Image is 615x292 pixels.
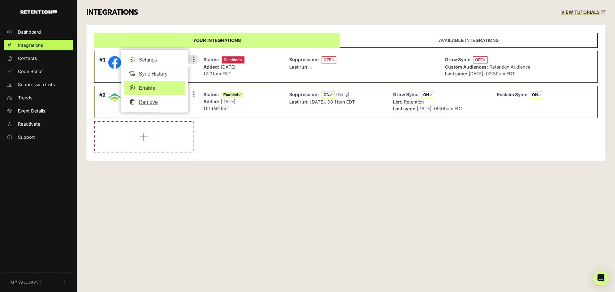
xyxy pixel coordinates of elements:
[203,92,219,97] strong: Status:
[18,68,43,75] span: Code Script
[417,106,463,111] span: [DATE]. 09:09am EDT
[393,106,415,111] strong: Last sync:
[222,56,244,63] span: Disabled
[108,91,121,104] img: Klaviyo
[289,57,319,62] strong: Suppression:
[18,121,40,127] span: Reactivate
[340,33,598,48] a: Available integrations
[336,92,349,97] span: (Daily)
[445,64,488,70] strong: Custom Audiences:
[124,81,185,95] a: Enable
[94,33,340,48] a: Your integrations
[18,134,35,140] span: Support
[203,64,235,76] span: [DATE] 12:01pm EST
[473,56,488,63] span: OFF
[4,53,73,63] a: Contacts
[445,71,467,76] strong: Last sync:
[421,91,434,98] span: ON
[99,56,106,78] div: #1
[18,55,37,62] span: Contacts
[393,99,403,104] strong: List:
[4,66,73,77] a: Code Script
[4,132,73,142] a: Support
[489,64,530,70] span: Retention Audience
[18,107,45,114] span: Event Details
[203,57,219,62] strong: Status:
[124,67,185,81] a: Sync History
[222,92,243,98] span: Enabled
[124,53,185,67] a: Settings
[4,92,73,103] a: Trends
[4,119,73,129] a: Reactivate
[4,79,73,90] a: Suppression Lists
[18,81,55,88] span: Suppression Lists
[445,57,471,62] strong: Grow Sync:
[310,99,355,104] span: [DATE]. 08:11pm EDT
[203,64,219,70] strong: Added:
[530,91,543,98] span: ON
[322,56,336,63] span: OFF
[18,94,32,101] span: Trends
[469,71,515,76] span: [DATE]. 02:30am EDT
[18,29,41,35] span: Dashboard
[4,27,73,37] a: Dashboard
[203,99,219,104] strong: Added:
[18,42,43,48] span: Integrations
[4,105,73,116] a: Event Details
[124,95,185,109] a: Remove
[108,56,121,69] img: Facebook
[4,40,73,50] a: Integrations
[10,279,42,286] span: My Account
[497,92,528,97] strong: Reclaim Sync:
[289,99,309,104] strong: Last run:
[86,8,138,17] h3: INTEGRATIONS
[310,64,312,70] span: -
[322,91,335,98] span: ON
[289,64,309,70] strong: Last run:
[561,10,605,15] a: VIEW TUTORIALS
[404,99,424,104] span: Retention
[593,270,609,286] div: Open Intercom Messenger
[289,92,319,97] strong: Suppression:
[99,91,106,113] div: #2
[20,10,57,14] img: Retention.com
[4,272,73,292] button: My Account
[393,92,419,97] strong: Grow Sync:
